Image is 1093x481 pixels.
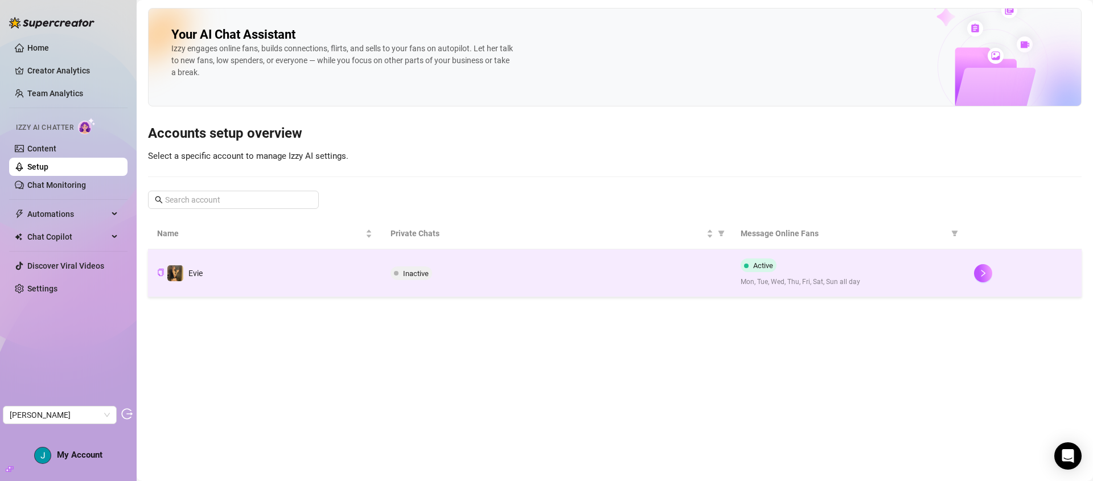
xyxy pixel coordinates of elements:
span: search [155,196,163,204]
img: logo-BBDzfeDw.svg [9,17,94,28]
span: Message Online Fans [741,227,947,240]
span: filter [951,230,958,237]
th: Private Chats [381,218,732,249]
h2: Your AI Chat Assistant [171,27,295,43]
span: Active [753,261,773,270]
a: Settings [27,284,57,293]
span: build [6,465,14,473]
div: Izzy engages online fans, builds connections, flirts, and sells to your fans on autopilot. Let he... [171,43,513,79]
span: copy [157,269,165,276]
span: filter [716,225,727,242]
img: Evie [167,265,183,281]
img: ACg8ocIJAIomUT4a7XCt9FQw7HKAryZiOAlMOKR7on7bhGcsBPJIUg=s96-c [35,447,51,463]
span: Mon, Tue, Wed, Thu, Fri, Sat, Sun all day [741,277,956,287]
button: right [974,264,992,282]
span: logout [121,408,133,420]
span: thunderbolt [15,209,24,219]
a: Chat Monitoring [27,180,86,190]
span: right [979,269,987,277]
img: Chat Copilot [15,233,22,241]
span: Chat Copilot [27,228,108,246]
span: filter [718,230,725,237]
span: Izzy AI Chatter [16,122,73,133]
span: filter [949,225,960,242]
th: Name [148,218,381,249]
a: Team Analytics [27,89,83,98]
a: Home [27,43,49,52]
span: Name [157,227,363,240]
div: Open Intercom Messenger [1054,442,1082,470]
h3: Accounts setup overview [148,125,1082,143]
a: Creator Analytics [27,61,118,80]
a: Setup [27,162,48,171]
img: AI Chatter [78,118,96,134]
span: Evie [188,269,203,278]
input: Search account [165,194,303,206]
span: Jack Cassidy [10,406,110,424]
span: My Account [57,450,102,460]
span: Select a specific account to manage Izzy AI settings. [148,151,348,161]
span: Inactive [403,269,429,278]
span: Automations [27,205,108,223]
span: Private Chats [391,227,704,240]
button: Copy Creator ID [157,269,165,277]
a: Discover Viral Videos [27,261,104,270]
a: Content [27,144,56,153]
